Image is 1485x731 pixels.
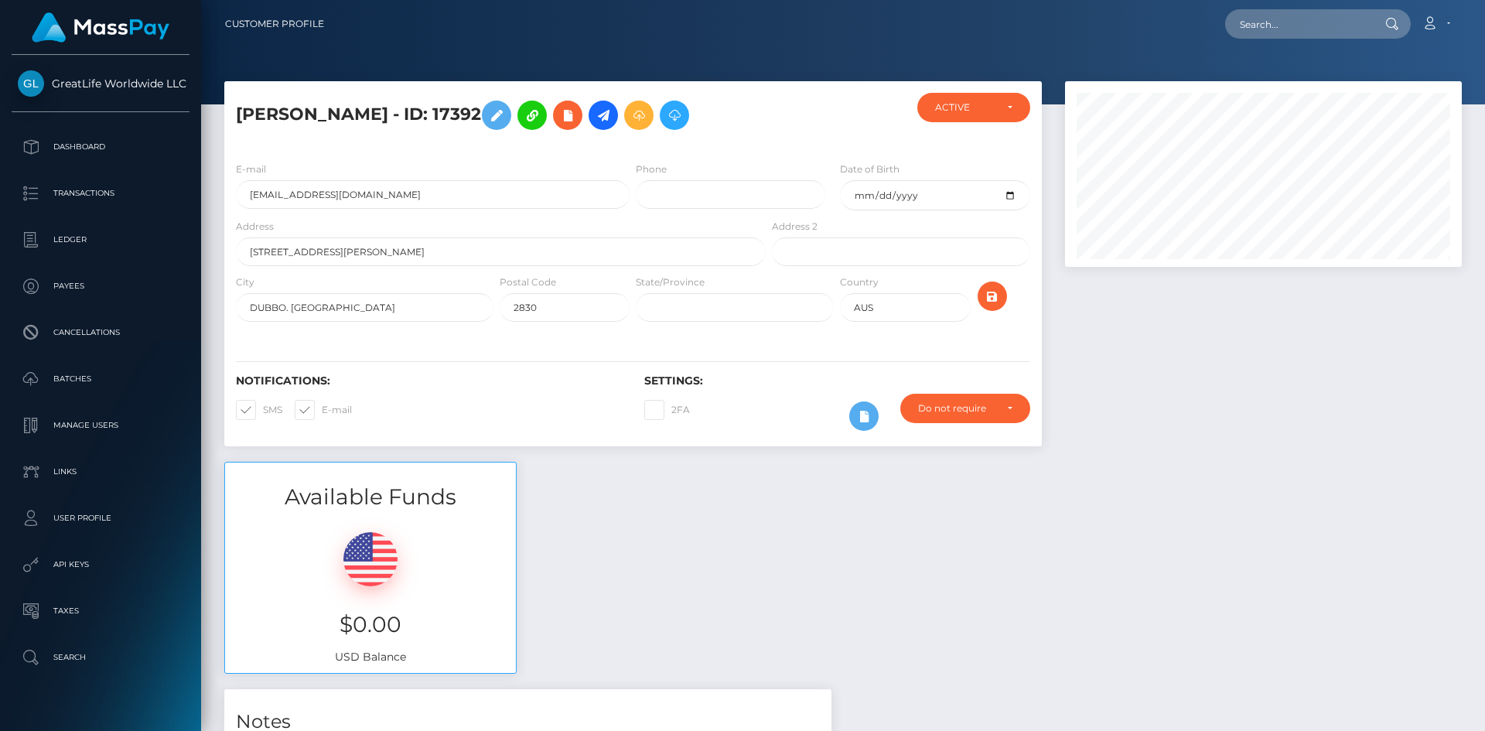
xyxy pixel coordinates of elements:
[18,275,183,298] p: Payees
[18,599,183,623] p: Taxes
[18,646,183,669] p: Search
[18,182,183,205] p: Transactions
[18,507,183,530] p: User Profile
[12,499,189,538] a: User Profile
[840,275,879,289] label: Country
[918,402,995,415] div: Do not require
[12,592,189,630] a: Taxes
[18,553,183,576] p: API Keys
[18,460,183,483] p: Links
[840,162,900,176] label: Date of Birth
[12,220,189,259] a: Ledger
[236,374,621,388] h6: Notifications:
[18,228,183,251] p: Ledger
[18,321,183,344] p: Cancellations
[225,8,324,40] a: Customer Profile
[236,220,274,234] label: Address
[900,394,1030,423] button: Do not require
[236,93,757,138] h5: [PERSON_NAME] - ID: 17392
[12,360,189,398] a: Batches
[225,482,516,512] h3: Available Funds
[636,275,705,289] label: State/Province
[589,101,618,130] a: Initiate Payout
[225,513,516,673] div: USD Balance
[500,275,556,289] label: Postal Code
[1225,9,1371,39] input: Search...
[18,135,183,159] p: Dashboard
[12,638,189,677] a: Search
[236,400,282,420] label: SMS
[644,400,690,420] label: 2FA
[12,174,189,213] a: Transactions
[935,101,995,114] div: ACTIVE
[12,406,189,445] a: Manage Users
[295,400,352,420] label: E-mail
[12,453,189,491] a: Links
[236,162,266,176] label: E-mail
[18,367,183,391] p: Batches
[12,267,189,306] a: Payees
[18,414,183,437] p: Manage Users
[12,128,189,166] a: Dashboard
[636,162,667,176] label: Phone
[12,313,189,352] a: Cancellations
[18,70,44,97] img: GreatLife Worldwide LLC
[237,610,504,640] h3: $0.00
[32,12,169,43] img: MassPay Logo
[12,545,189,584] a: API Keys
[343,532,398,586] img: USD.png
[772,220,818,234] label: Address 2
[236,275,254,289] label: City
[644,374,1029,388] h6: Settings:
[12,77,189,91] span: GreatLife Worldwide LLC
[917,93,1030,122] button: ACTIVE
